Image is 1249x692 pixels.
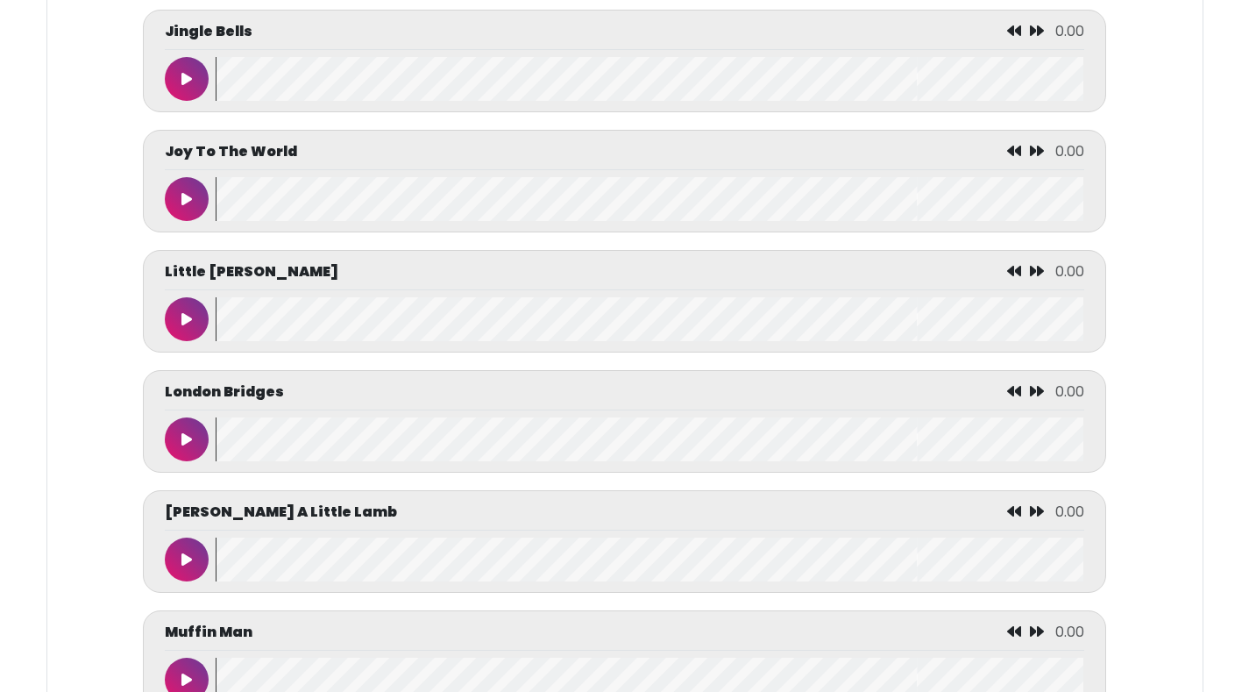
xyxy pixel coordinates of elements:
span: 0.00 [1055,382,1084,402]
span: 0.00 [1055,502,1084,522]
p: Little [PERSON_NAME] [165,261,338,282]
span: 0.00 [1055,622,1084,642]
p: Jingle Bells [165,21,252,42]
p: Joy To The World [165,141,297,162]
span: 0.00 [1055,21,1084,41]
p: London Bridges [165,382,284,403]
p: [PERSON_NAME] A Little Lamb [165,502,397,523]
span: 0.00 [1055,141,1084,161]
span: 0.00 [1055,261,1084,282]
p: Muffin Man [165,622,252,643]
